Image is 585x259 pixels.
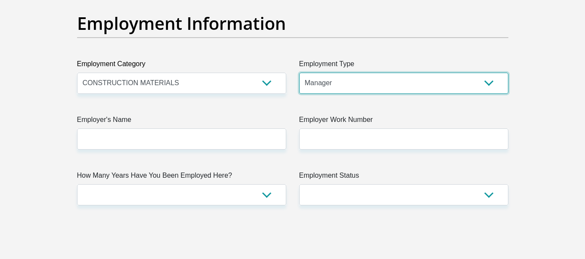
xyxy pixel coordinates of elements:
[299,128,508,150] input: Employer Work Number
[77,128,286,150] input: Employer's Name
[299,170,508,184] label: Employment Status
[77,170,286,184] label: How Many Years Have You Been Employed Here?
[299,59,508,73] label: Employment Type
[77,59,286,73] label: Employment Category
[77,115,286,128] label: Employer's Name
[77,13,508,34] h2: Employment Information
[299,115,508,128] label: Employer Work Number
